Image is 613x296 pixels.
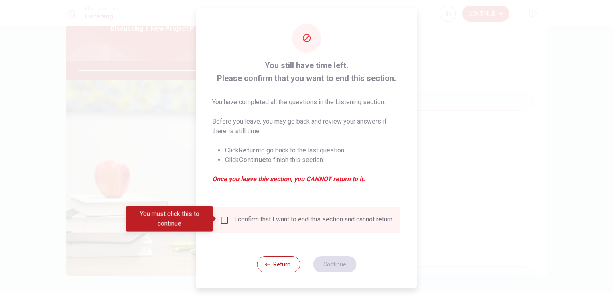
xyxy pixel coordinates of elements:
div: You must click this to continue [126,206,213,232]
button: Return [257,256,300,272]
p: You have completed all the questions in the Listening section. [212,97,401,107]
strong: Continue [239,156,266,164]
p: Before you leave, you may go back and review your answers if there is still time. [212,117,401,136]
span: You must click this to continue [220,215,229,225]
li: Click to go back to the last question [225,146,401,155]
div: I confirm that I want to end this section and cannot return. [234,215,394,225]
span: You still have time left. Please confirm that you want to end this section. [212,59,401,85]
button: Continue [313,256,356,272]
em: Once you leave this section, you CANNOT return to it. [212,174,401,184]
strong: Return [239,146,259,154]
li: Click to finish this section. [225,155,401,165]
